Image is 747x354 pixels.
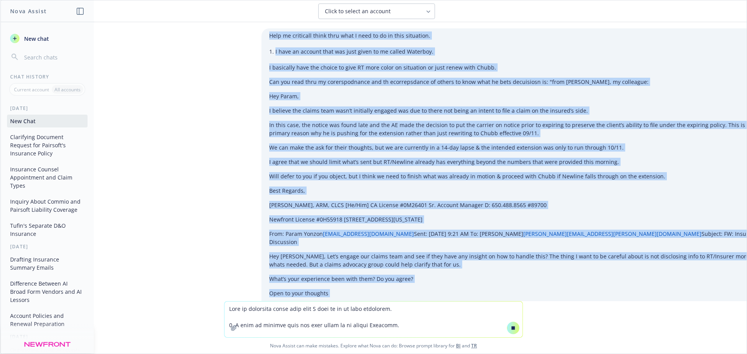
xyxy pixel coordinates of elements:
[7,195,88,216] button: Inquiry About Commio and Pairsoft Liability Coverage
[4,338,743,354] span: Nova Assist can make mistakes. Explore what Nova can do: Browse prompt library for and
[471,342,477,349] a: TR
[7,31,88,45] button: New chat
[7,163,88,192] button: Insurance Counsel Appointment and Claim Types
[1,243,94,250] div: [DATE]
[456,342,461,349] a: BI
[14,86,49,93] p: Current account
[318,3,435,19] button: Click to select an account
[1,333,94,340] div: [DATE]
[1,105,94,112] div: [DATE]
[54,86,81,93] p: All accounts
[323,230,414,237] a: [EMAIL_ADDRESS][DOMAIN_NAME]
[7,219,88,240] button: Tufin's Separate D&O Insurance
[1,73,94,80] div: Chat History
[7,277,88,306] button: Difference Between AI Broad Form Vendors and AI Lessors
[7,309,88,330] button: Account Policies and Renewal Preparation
[325,7,391,15] span: Click to select an account
[10,7,47,15] h1: Nova Assist
[23,52,84,63] input: Search chats
[23,35,49,43] span: New chat
[7,253,88,274] button: Drafting Insurance Summary Emails
[523,230,701,237] a: [PERSON_NAME][EMAIL_ADDRESS][PERSON_NAME][DOMAIN_NAME]
[7,131,88,160] button: Clarifying Document Request for Pairsoft's Insurance Policy
[7,115,88,127] button: New Chat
